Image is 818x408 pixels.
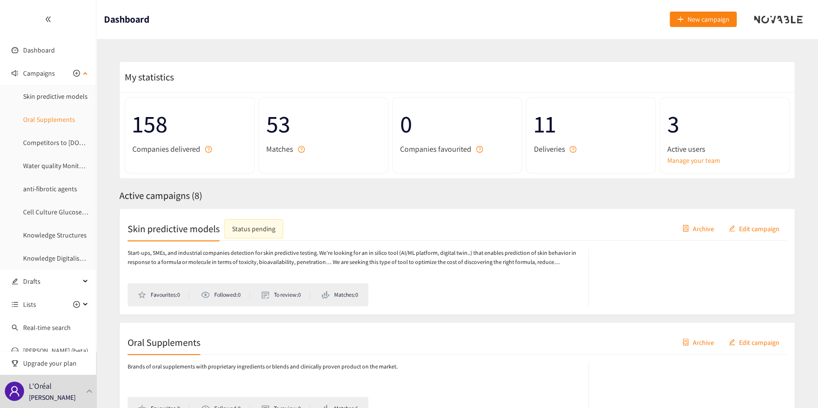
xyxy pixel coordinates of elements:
span: 158 [132,105,247,143]
span: Companies favourited [400,143,471,155]
button: editEdit campaign [721,334,787,350]
div: Status pending [232,223,275,234]
li: Favourites: 0 [138,290,189,299]
span: plus-circle [73,70,80,77]
span: Edit campaign [739,223,779,234]
span: Drafts [23,272,80,291]
span: edit [728,225,735,233]
span: Archive [693,337,714,347]
p: [PERSON_NAME] [29,392,76,403]
span: Upgrade your plan [23,354,89,373]
span: Companies delivered [132,143,200,155]
h2: Oral Supplements [128,335,200,349]
li: To review: 0 [261,290,310,299]
a: Knowledge Digitalisation [23,254,94,263]
span: Deliveries [533,143,565,155]
span: edit [728,339,735,346]
button: editEdit campaign [721,221,787,236]
button: plusNew campaign [670,12,737,27]
span: 53 [266,105,381,143]
span: Archive [693,223,714,234]
span: question-circle [476,146,483,153]
span: container [682,225,689,233]
span: 0 [400,105,515,143]
p: L'Oréal [29,380,52,392]
button: containerArchive [675,221,721,236]
a: anti-fibrotic agents [23,184,77,193]
a: Real-time search [23,323,71,332]
span: double-left [45,16,52,23]
span: sound [12,70,18,77]
span: user [9,385,20,397]
a: Water quality Monitoring software [23,161,120,170]
a: Skin predictive models [23,92,88,101]
li: Matches: 0 [322,290,358,299]
a: Knowledge Structures [23,231,87,239]
p: Brands of oral supplements with proprietary ingredients or blends and clinically proven product o... [128,362,398,371]
span: question-circle [205,146,212,153]
a: Oral Supplements [23,115,75,124]
a: Manage your team [667,155,782,166]
span: Lists [23,295,36,314]
span: unordered-list [12,301,18,308]
span: 3 [667,105,782,143]
span: trophy [12,360,18,367]
a: [PERSON_NAME] (beta) [23,346,88,355]
div: Widget de chat [770,362,818,408]
iframe: Chat Widget [770,362,818,408]
a: Cell Culture Glucose Monitoring [23,208,115,216]
span: 11 [533,105,648,143]
button: containerArchive [675,334,721,350]
li: Followed: 0 [201,290,250,299]
span: Edit campaign [739,337,779,347]
span: My statistics [120,71,174,83]
h2: Skin predictive models [128,222,220,235]
span: New campaign [688,14,729,25]
span: Active users [667,143,705,155]
p: Start-ups, SMEs, and industrial companies detection for skin predictive testing. We’re looking fo... [128,249,579,267]
span: edit [12,278,18,285]
a: Skin predictive modelsStatus pendingcontainerArchiveeditEdit campaignStart-ups, SMEs, and industr... [119,209,795,315]
span: plus-circle [73,301,80,308]
span: Campaigns [23,64,55,83]
span: question-circle [570,146,576,153]
a: Competitors to [DOMAIN_NAME] [23,138,116,147]
a: Dashboard [23,46,55,54]
span: Active campaigns ( 8 ) [119,189,202,202]
span: question-circle [298,146,305,153]
span: plus [677,16,684,24]
span: container [682,339,689,346]
span: Matches [266,143,293,155]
